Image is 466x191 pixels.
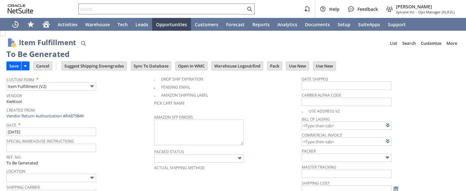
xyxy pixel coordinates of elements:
span: Documents [305,21,330,28]
span: Warehouse [85,21,110,28]
a: Home [38,18,54,31]
span: Forecast [226,21,245,28]
input: Use New [286,62,309,70]
a: Custom Form [6,77,34,83]
a: Analytics [274,18,301,31]
span: Customers [195,21,218,28]
a: Pending Email [161,84,190,90]
a: Activities [54,18,81,31]
a: Search [400,38,418,48]
input: Cancel [34,62,52,70]
input: Warehouse Logout/End [212,62,263,70]
a: Packed Status [154,149,184,155]
a: Actual Shipping Method [154,165,205,171]
input: <Type then tab> [302,138,391,146]
a: Use Address V2 [309,108,340,114]
a: List [388,38,400,48]
span: KwiKool [6,99,22,105]
input: Use New [313,62,336,70]
input: Search [79,5,246,13]
span: Support [388,21,406,28]
a: Ref. No. [6,155,21,160]
span: Ops Manager (A) (F2L) [418,10,454,14]
a: Pick Cart Name [154,100,185,106]
a: Customize [418,38,444,48]
a: Created From [6,107,35,113]
span: Reports [252,21,270,28]
span: Leads [135,21,148,28]
a: Amazon SFP Errors [154,115,193,120]
img: More Options [88,83,96,90]
a: Setup [334,18,354,31]
h1: Item Fulfillment [19,37,76,48]
input: Save [7,62,21,70]
img: Quick Find [79,39,87,47]
span: Feedback [357,6,378,12]
input: <Type then tab> [302,122,391,130]
input: Open In WMC [176,62,207,70]
span: Help [329,6,339,12]
input: Pack [267,62,282,70]
input: Suggest Shipping Downgrades [62,62,127,70]
a: More [444,38,460,48]
input: Sync To Database [131,62,171,70]
a: Customers [191,18,222,31]
a: Commercial Invoice [302,132,342,138]
svg: Home [42,20,50,28]
a: Shipping Carrier [6,185,40,190]
a: Special Warehouse Instructions [6,139,74,144]
a: Amazon Shipping Label [161,92,208,98]
a: Date Shipped [302,76,328,82]
a: Master Tracking [302,164,336,170]
span: Sylvane Inc [396,10,414,14]
span: Opportunities [156,21,187,28]
div: Shortcuts [23,18,38,31]
a: Leads [132,18,152,31]
a: Bill Of Lading [302,116,330,122]
a: Date [6,123,16,128]
span: [PERSON_NAME] [396,4,454,10]
div: To Be Generated [6,49,69,59]
a: Drop Ship Expiration [161,76,203,82]
svg: Shortcuts [27,20,35,28]
a: Vendor [6,93,22,99]
a: Reports [249,18,274,31]
span: - [416,10,417,14]
span: Setup [338,21,350,28]
a: Forecast [222,18,249,31]
a: Carrier Alpha Code [302,92,341,98]
img: More Options [236,155,243,162]
a: Support [384,18,410,31]
input: Item Fulfillment (V2) [6,82,96,91]
a: SuiteApps [354,18,384,31]
span: Analytics [277,21,297,28]
a: Opportunities [152,18,191,31]
a: Vendor Return Authorization #RA87984V [6,113,84,119]
span: SuiteApps [358,21,380,28]
a: Shipping Cost [302,180,330,186]
span: Tech [118,21,128,28]
a: Packer [302,148,316,154]
svg: Recent Records [12,20,19,28]
a: Documents [301,18,334,31]
a: Location [6,169,25,174]
a: Recent Records [8,18,23,31]
img: More Options [384,154,391,161]
span: To Be Generated [6,160,38,166]
img: More Options [88,174,96,181]
svg: logo [8,4,33,13]
a: Tech [114,18,132,31]
span: Activities [58,21,78,28]
svg: Search [246,5,253,13]
a: Warehouse [81,18,114,31]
